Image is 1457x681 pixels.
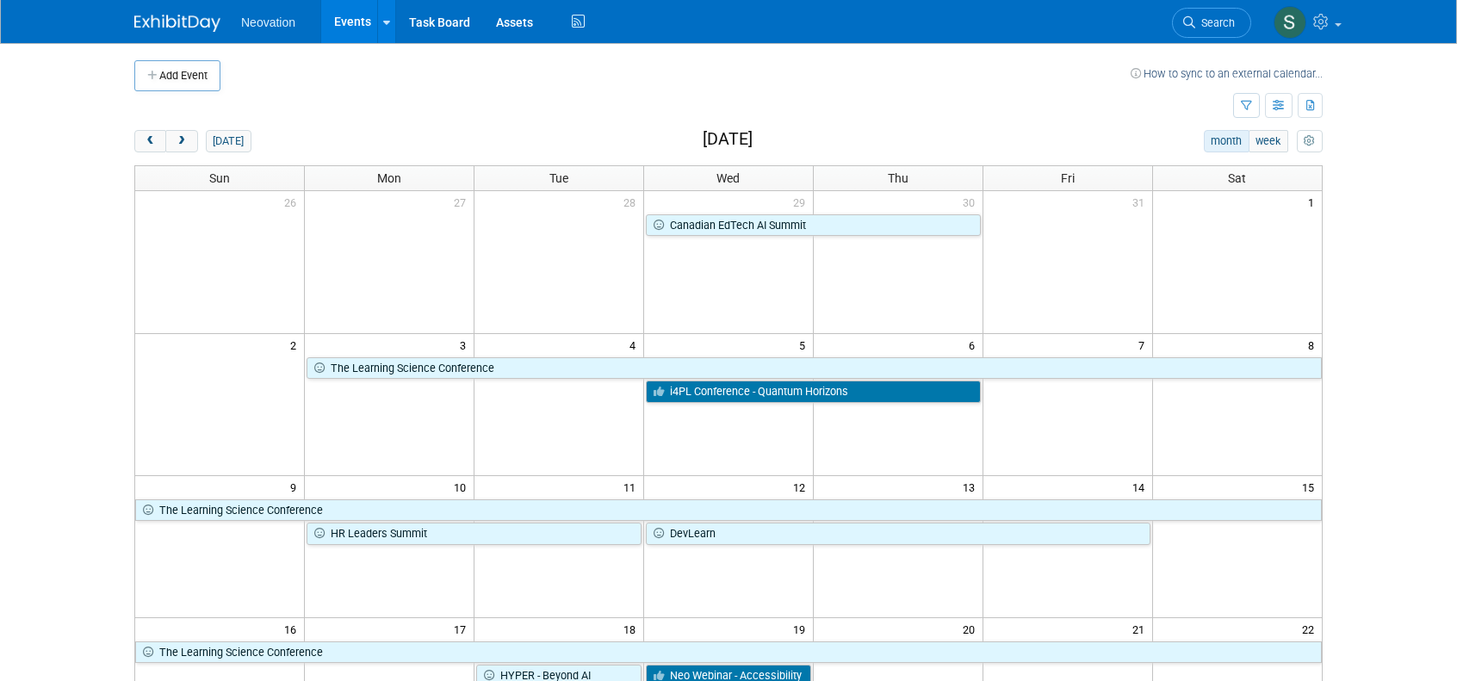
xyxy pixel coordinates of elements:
span: 11 [622,476,643,498]
span: 2 [288,334,304,356]
span: Wed [716,171,740,185]
img: Susan Hurrell [1274,6,1306,39]
span: 3 [458,334,474,356]
button: [DATE] [206,130,251,152]
a: i4PL Conference - Quantum Horizons [646,381,981,403]
span: 8 [1306,334,1322,356]
span: 6 [967,334,983,356]
button: month [1204,130,1249,152]
button: next [165,130,197,152]
span: 22 [1300,618,1322,640]
span: Thu [888,171,908,185]
img: ExhibitDay [134,15,220,32]
button: prev [134,130,166,152]
h2: [DATE] [703,130,753,149]
span: 12 [791,476,813,498]
a: The Learning Science Conference [135,641,1322,664]
a: How to sync to an external calendar... [1131,67,1323,80]
span: Tue [549,171,568,185]
span: Fri [1061,171,1075,185]
span: 21 [1131,618,1152,640]
span: Sun [209,171,230,185]
span: 20 [961,618,983,640]
span: 27 [452,191,474,213]
span: 10 [452,476,474,498]
span: Search [1195,16,1235,29]
span: 1 [1306,191,1322,213]
i: Personalize Calendar [1304,136,1315,147]
span: 26 [282,191,304,213]
span: 9 [288,476,304,498]
a: DevLearn [646,523,1150,545]
span: 7 [1137,334,1152,356]
button: myCustomButton [1297,130,1323,152]
span: 30 [961,191,983,213]
span: 15 [1300,476,1322,498]
a: The Learning Science Conference [307,357,1322,380]
span: 5 [797,334,813,356]
span: 17 [452,618,474,640]
span: Sat [1228,171,1246,185]
a: The Learning Science Conference [135,499,1322,522]
span: 13 [961,476,983,498]
span: 4 [628,334,643,356]
span: 28 [622,191,643,213]
span: 19 [791,618,813,640]
a: Canadian EdTech AI Summit [646,214,981,237]
span: 14 [1131,476,1152,498]
span: 16 [282,618,304,640]
a: HR Leaders Summit [307,523,642,545]
span: Mon [377,171,401,185]
span: 31 [1131,191,1152,213]
a: Search [1172,8,1251,38]
span: 18 [622,618,643,640]
span: 29 [791,191,813,213]
button: week [1249,130,1288,152]
button: Add Event [134,60,220,91]
span: Neovation [241,15,295,29]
